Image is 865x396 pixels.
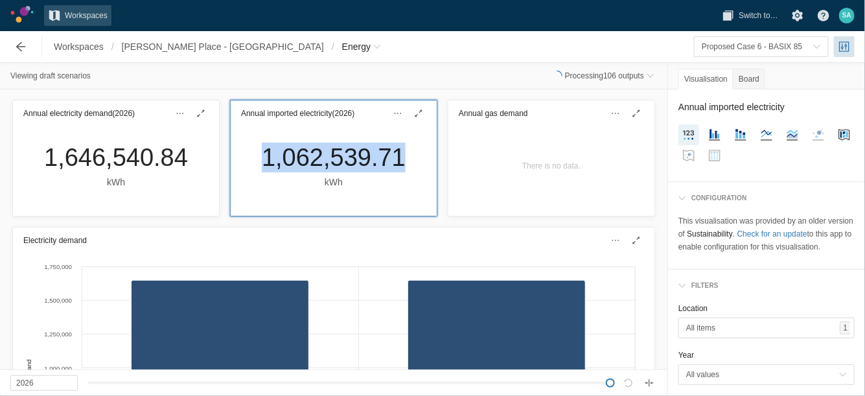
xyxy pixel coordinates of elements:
div: There is no data. [522,159,581,172]
a: [PERSON_NAME] Place - [GEOGRAPHIC_DATA] [118,36,328,57]
div: configuration [686,192,747,204]
button: Processing106 outputs [549,68,657,84]
div: kWh [262,175,406,189]
div: Electricity demand [13,227,654,253]
a: Workspaces [50,36,108,57]
a: Check for an update [737,229,807,239]
span: All items [686,321,840,334]
strong: Sustainability [687,229,733,239]
span: All values [686,368,839,381]
span: This visualisation was provided by an older version of . [678,216,853,239]
button: Switch to… [718,5,782,26]
span: Workspaces [65,9,108,22]
h3: Annual imported electricity (2026) [241,107,354,120]
label: Location [678,304,708,313]
legend: Year [678,349,694,362]
h3: Annual electricity demand (2026) [23,107,135,120]
div: configuration [673,187,860,209]
div: Annual imported electricity(2026) [231,100,437,126]
span: [PERSON_NAME] Place - [GEOGRAPHIC_DATA] [122,40,324,53]
div: Viewing draft scenarios [10,68,91,84]
span: Proposed Case 6 - BASIX 85 [702,42,802,51]
button: toggle menu [678,318,855,338]
div: SA [839,8,855,23]
span: / [328,36,338,57]
h2: Annual imported electricity [678,100,855,114]
button: toggle menu [678,364,855,385]
span: / [108,36,118,57]
nav: Breadcrumb [50,36,385,57]
div: 1,646,540.84 [44,143,188,172]
div: 1,062,539.71 [262,143,406,172]
h3: Annual gas demand [459,107,528,120]
button: toggle menu [694,36,829,57]
span: Workspaces [54,40,104,53]
button: Energy [338,36,385,57]
div: Filters [686,280,719,292]
span: Switch to… [739,9,778,22]
span: Energy [342,40,371,53]
h3: Electricity demand [23,234,87,247]
div: kWh [44,175,188,189]
span: Processing 106 outputs [565,71,644,81]
div: Board [733,69,765,89]
div: Filters [673,275,860,297]
span: to this app to enable configuration for this visualisation. [678,229,852,251]
div: Annual gas demand [448,100,654,126]
span: 1 [843,322,848,334]
div: Visualisation [678,69,733,89]
div: Annual electricity demand(2026) [13,100,219,126]
a: Workspaces [44,5,111,26]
